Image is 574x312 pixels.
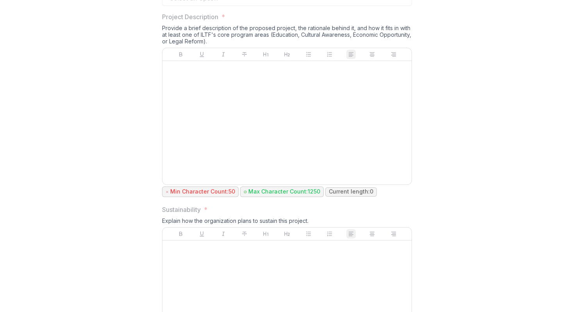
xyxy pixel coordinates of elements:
[346,50,356,59] button: Align Left
[325,50,334,59] button: Ordered List
[367,50,377,59] button: Align Center
[162,205,201,214] p: Sustainability
[197,50,207,59] button: Underline
[219,229,228,238] button: Italicize
[240,229,249,238] button: Strike
[304,50,313,59] button: Bullet List
[282,50,292,59] button: Heading 2
[170,188,235,195] p: Min Character Count: 50
[176,229,185,238] button: Bold
[261,50,271,59] button: Heading 1
[162,25,412,48] div: Provide a brief description of the proposed project, the rationale behind it, and how it fits in ...
[282,229,292,238] button: Heading 2
[325,229,334,238] button: Ordered List
[240,50,249,59] button: Strike
[176,50,185,59] button: Bold
[248,188,320,195] p: Max Character Count: 1250
[304,229,313,238] button: Bullet List
[162,12,218,22] p: Project Description
[346,229,356,238] button: Align Left
[162,217,412,227] div: Explain how the organization plans to sustain this project.
[197,229,207,238] button: Underline
[389,229,398,238] button: Align Right
[261,229,271,238] button: Heading 1
[219,50,228,59] button: Italicize
[389,50,398,59] button: Align Right
[367,229,377,238] button: Align Center
[329,188,373,195] p: Current length: 0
